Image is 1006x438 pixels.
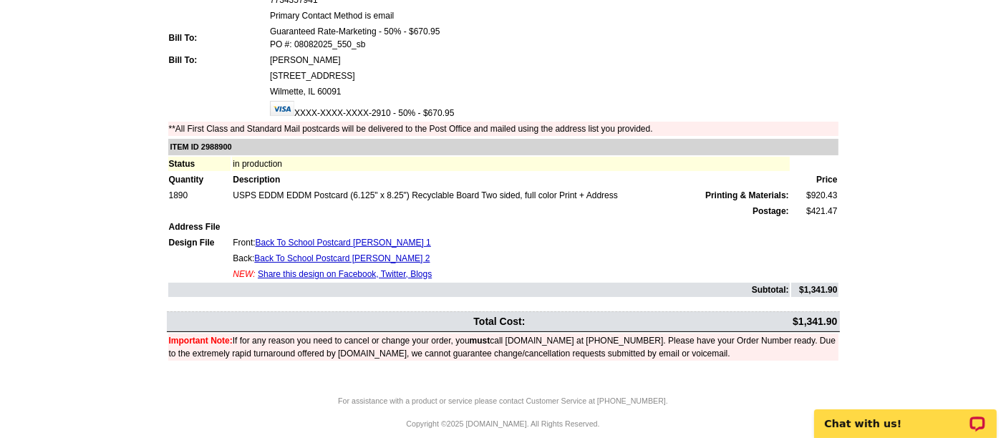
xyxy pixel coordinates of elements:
[791,283,838,297] td: $1,341.90
[269,100,838,120] td: XXXX-XXXX-XXXX-2910 - 50% - $670.95
[168,53,268,67] td: Bill To:
[705,189,789,202] span: Printing & Materials:
[168,139,838,155] td: ITEM ID 2988900
[258,269,432,279] a: Share this design on Facebook, Twitter, Blogs
[805,393,1006,438] iframe: LiveChat chat widget
[169,336,233,346] font: Important Note:
[256,238,431,248] a: Back To School Postcard [PERSON_NAME] 1
[791,188,838,203] td: $920.43
[168,172,231,187] td: Quantity
[254,253,430,263] a: Back To School Postcard [PERSON_NAME] 2
[269,69,838,83] td: [STREET_ADDRESS]
[269,9,838,23] td: Primary Contact Method is email
[232,188,789,203] td: USPS EDDM EDDM Postcard (6.125" x 8.25") Recyclable Board Two sided, full color Print + Address
[269,84,838,99] td: Wilmette, IL 60091
[753,206,789,216] strong: Postage:
[168,235,231,250] td: Design File
[168,122,838,136] td: **All First Class and Standard Mail postcards will be delivered to the Post Office and mailed usi...
[168,188,231,203] td: 1890
[232,172,789,187] td: Description
[232,157,789,171] td: in production
[270,101,294,116] img: visa.gif
[470,336,490,346] b: must
[269,53,838,67] td: [PERSON_NAME]
[168,283,790,297] td: Subtotal:
[168,24,268,52] td: Bill To:
[168,157,231,171] td: Status
[269,24,838,52] td: Guaranteed Rate-Marketing - 50% - $670.95 PO #: 08082025_550_sb
[791,204,838,218] td: $421.47
[232,235,789,250] td: Front:
[168,220,231,234] td: Address File
[232,251,789,266] td: Back:
[233,269,255,279] span: NEW:
[791,172,838,187] td: Price
[168,313,526,330] td: Total Cost:
[168,334,838,361] td: If for any reason you need to cancel or change your order, you call [DOMAIN_NAME] at [PHONE_NUMBE...
[528,313,838,330] td: $1,341.90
